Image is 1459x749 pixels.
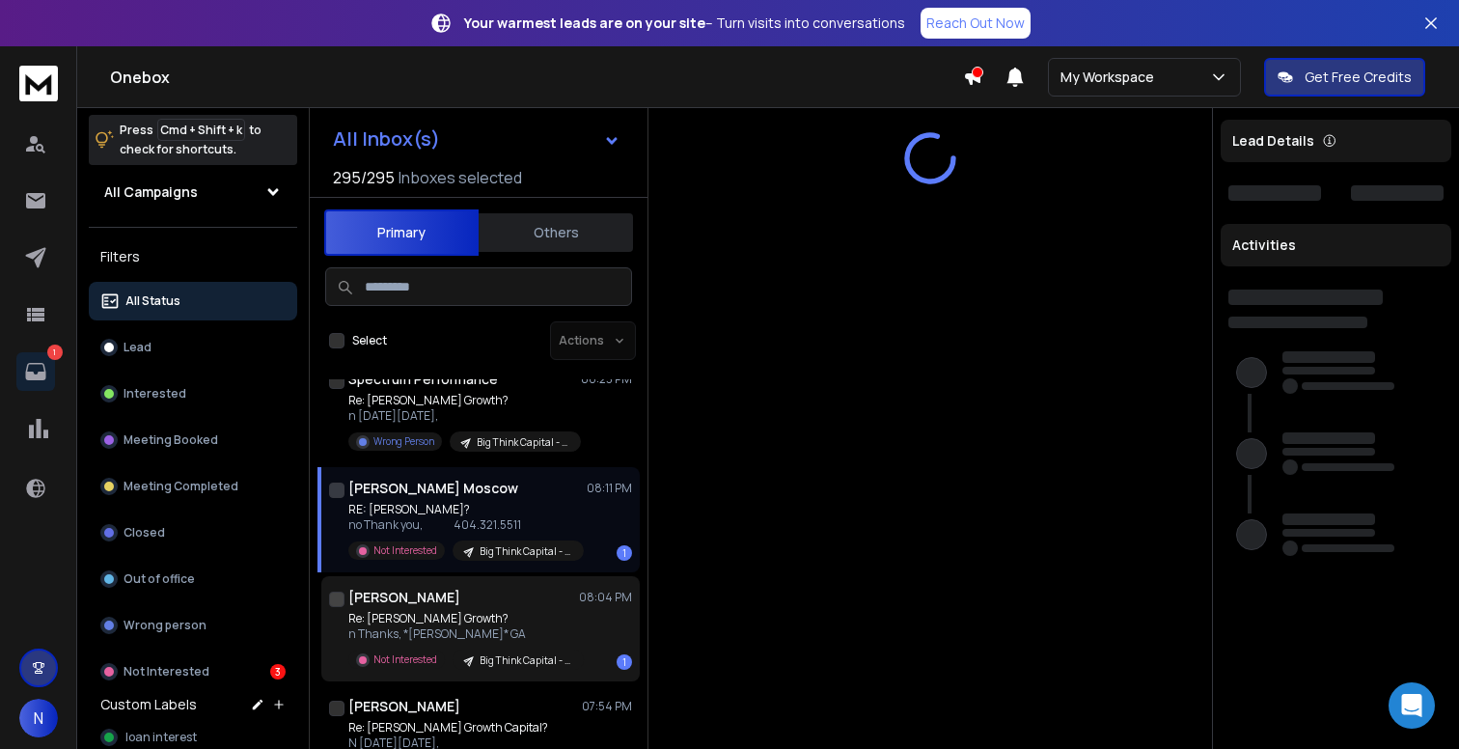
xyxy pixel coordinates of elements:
p: 08:23 PM [581,372,632,387]
div: Open Intercom Messenger [1389,682,1435,729]
strong: Your warmest leads are on your site [464,14,705,32]
p: Interested [124,386,186,402]
h3: Filters [89,243,297,270]
button: Interested [89,374,297,413]
button: Primary [324,209,479,256]
div: 3 [270,664,286,680]
p: – Turn visits into conversations [464,14,905,33]
button: Get Free Credits [1264,58,1425,97]
button: N [19,699,58,737]
p: Press to check for shortcuts. [120,121,262,159]
p: RE: [PERSON_NAME]? [348,502,580,517]
p: Big Think Capital - LOC [477,435,569,450]
p: Not Interested [373,652,437,667]
p: no Thank you, 404.321.5511 [348,517,580,533]
p: Re: [PERSON_NAME] Growth Capital? [348,720,548,735]
img: logo [19,66,58,101]
button: Meeting Completed [89,467,297,506]
p: Big Think Capital - LOC [480,653,572,668]
p: My Workspace [1060,68,1162,87]
p: 07:54 PM [582,699,632,714]
p: n Thanks, *[PERSON_NAME]* GA [348,626,580,642]
h1: All Campaigns [104,182,198,202]
p: n [DATE][DATE], [348,408,580,424]
h1: [PERSON_NAME] [348,697,460,716]
p: All Status [125,293,180,309]
p: Closed [124,525,165,541]
h3: Custom Labels [100,695,197,714]
span: Cmd + Shift + k [157,119,245,141]
a: 1 [16,352,55,391]
h1: [PERSON_NAME] [348,588,460,607]
div: Activities [1221,224,1451,266]
span: 295 / 295 [333,166,395,189]
p: 08:04 PM [579,590,632,605]
h1: Spectrum Performance [348,370,498,389]
p: Re: [PERSON_NAME] Growth? [348,393,580,408]
h1: All Inbox(s) [333,129,440,149]
button: Lead [89,328,297,367]
p: Out of office [124,571,195,587]
a: Reach Out Now [921,8,1031,39]
h1: [PERSON_NAME] Moscow [348,479,518,498]
button: Not Interested3 [89,652,297,691]
p: Meeting Completed [124,479,238,494]
p: Get Free Credits [1305,68,1412,87]
button: Wrong person [89,606,297,645]
p: Lead Details [1232,131,1314,151]
p: 1 [47,345,63,360]
h1: Onebox [110,66,963,89]
button: All Status [89,282,297,320]
p: 08:11 PM [587,481,632,496]
span: loan interest [125,730,197,745]
div: 1 [617,654,632,670]
button: All Inbox(s) [317,120,636,158]
p: Lead [124,340,151,355]
p: Re: [PERSON_NAME] Growth? [348,611,580,626]
div: 1 [617,545,632,561]
p: Reach Out Now [926,14,1025,33]
button: Meeting Booked [89,421,297,459]
p: Not Interested [373,543,437,558]
label: Select [352,333,387,348]
button: Others [479,211,633,254]
p: Wrong Person [373,434,434,449]
p: Big Think Capital - LOC [480,544,572,559]
h3: Inboxes selected [399,166,522,189]
p: Not Interested [124,664,209,680]
button: All Campaigns [89,173,297,211]
button: Out of office [89,560,297,598]
button: Closed [89,513,297,552]
p: Wrong person [124,618,206,633]
p: Meeting Booked [124,432,218,448]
